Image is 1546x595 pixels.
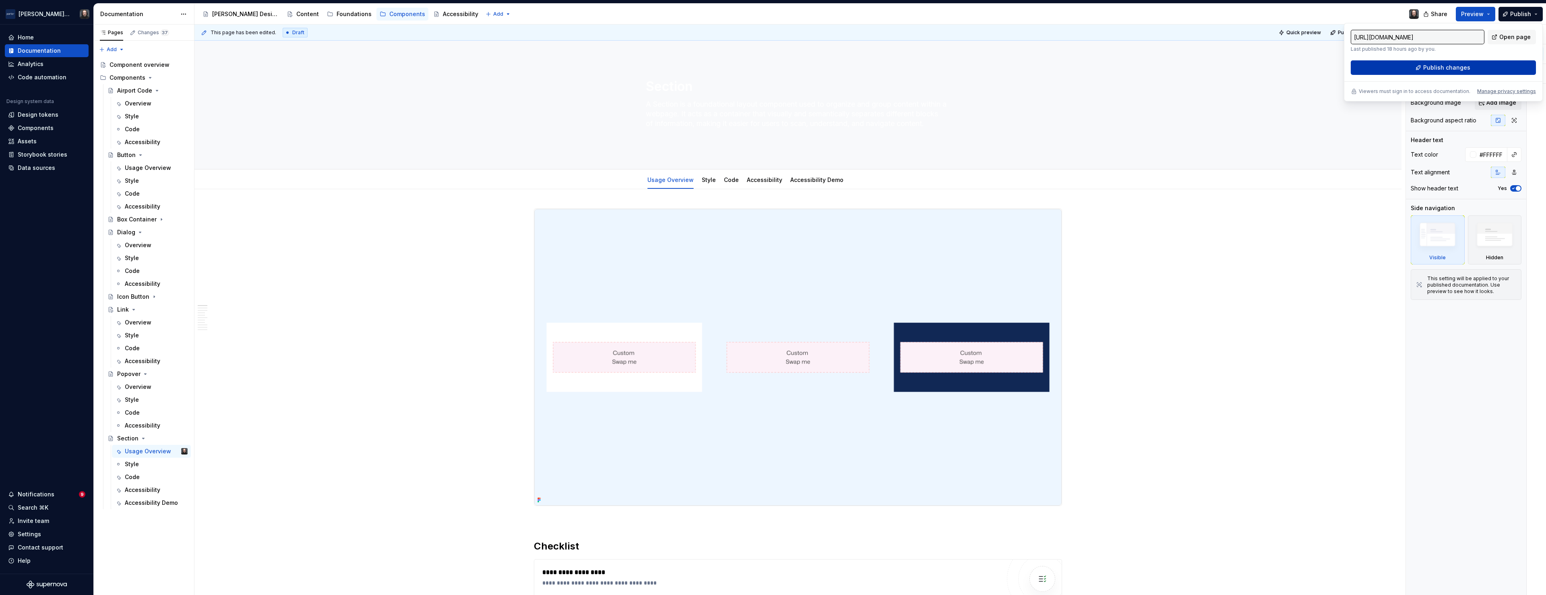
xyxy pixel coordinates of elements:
[104,213,191,226] a: Box Container
[1423,64,1470,72] span: Publish changes
[483,8,513,20] button: Add
[125,267,140,275] div: Code
[100,29,123,36] div: Pages
[125,460,139,468] div: Style
[112,316,191,329] a: Overview
[787,171,847,188] div: Accessibility Demo
[97,44,127,55] button: Add
[18,137,37,145] div: Assets
[112,174,191,187] a: Style
[125,331,139,339] div: Style
[1475,95,1521,110] button: Add image
[19,10,70,18] div: [PERSON_NAME] Airlines
[125,447,171,455] div: Usage Overview
[493,11,503,17] span: Add
[18,517,49,525] div: Invite team
[5,488,89,501] button: Notifications9
[337,10,372,18] div: Foundations
[112,97,191,110] a: Overview
[112,458,191,471] a: Style
[104,432,191,445] a: Section
[125,421,160,430] div: Accessibility
[1498,7,1543,21] button: Publish
[724,176,739,183] a: Code
[1411,168,1450,176] div: Text alignment
[107,46,117,53] span: Add
[104,290,191,303] a: Icon Button
[125,190,140,198] div: Code
[5,108,89,121] a: Design tokens
[112,471,191,483] a: Code
[744,171,785,188] div: Accessibility
[1338,29,1377,36] span: Publish changes
[211,29,276,36] span: This page has been edited.
[1498,185,1507,192] label: Yes
[79,491,85,498] span: 9
[5,135,89,148] a: Assets
[5,514,89,527] a: Invite team
[112,200,191,213] a: Accessibility
[104,368,191,380] a: Popover
[125,383,151,391] div: Overview
[1488,30,1536,44] a: Open page
[112,252,191,264] a: Style
[1468,215,1522,264] div: Hidden
[5,161,89,174] a: Data sources
[125,99,151,107] div: Overview
[747,176,782,183] a: Accessibility
[125,318,151,326] div: Overview
[1276,27,1325,38] button: Quick preview
[112,445,191,458] a: Usage OverviewTeunis Vorsteveld
[181,448,188,455] img: Teunis Vorsteveld
[699,171,719,188] div: Style
[534,209,1062,506] img: f8810708-1c6d-4ef7-a9c8-d1f1b5c779e0.png
[112,264,191,277] a: Code
[534,540,579,552] strong: Checklist
[117,306,129,314] div: Link
[125,138,160,146] div: Accessibility
[138,29,169,36] div: Changes
[1359,88,1470,95] p: Viewers must sign in to access documentation.
[80,9,89,19] img: Teunis Vorsteveld
[1476,147,1507,162] input: Auto
[18,490,54,498] div: Notifications
[161,29,169,36] span: 37
[1477,88,1536,95] button: Manage privacy settings
[1411,116,1476,124] div: Background aspect ratio
[1456,7,1495,21] button: Preview
[112,393,191,406] a: Style
[5,58,89,70] a: Analytics
[112,239,191,252] a: Overview
[18,530,41,538] div: Settings
[212,10,279,18] div: [PERSON_NAME] Design
[27,581,67,589] svg: Supernova Logo
[389,10,425,18] div: Components
[112,483,191,496] a: Accessibility
[112,187,191,200] a: Code
[18,60,43,68] div: Analytics
[5,148,89,161] a: Storybook stories
[104,84,191,97] a: Airport Code
[647,176,694,183] a: Usage Overview
[125,177,139,185] div: Style
[18,164,55,172] div: Data sources
[5,528,89,541] a: Settings
[1411,99,1461,107] div: Background image
[443,10,478,18] div: Accessibility
[117,87,152,95] div: Airport Code
[644,171,697,188] div: Usage Overview
[6,98,54,105] div: Design system data
[1411,136,1443,144] div: Header text
[296,10,319,18] div: Content
[125,473,140,481] div: Code
[104,303,191,316] a: Link
[125,241,151,249] div: Overview
[112,123,191,136] a: Code
[702,176,716,183] a: Style
[5,501,89,514] button: Search ⌘K
[110,61,169,69] div: Component overview
[125,202,160,211] div: Accessibility
[1431,10,1447,18] span: Share
[292,29,304,36] span: Draft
